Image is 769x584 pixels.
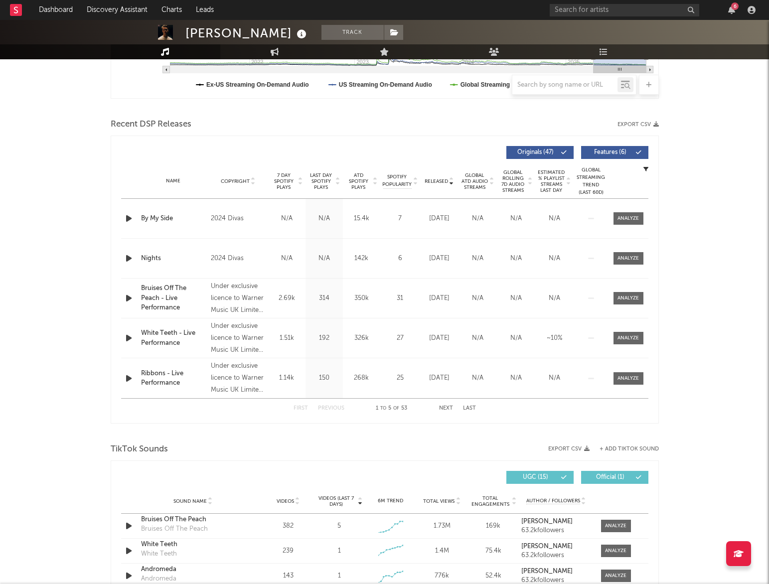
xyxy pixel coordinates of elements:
div: N/A [499,254,533,264]
span: Released [425,178,448,184]
button: Features(6) [581,146,648,159]
button: Track [321,25,384,40]
div: 2024 Divas [211,253,265,265]
strong: [PERSON_NAME] [521,518,573,525]
span: Originals ( 47 ) [513,149,559,155]
div: N/A [271,214,303,224]
div: Bruises Off The Peach [141,524,208,534]
button: First [294,406,308,411]
span: to [380,406,386,411]
div: 75.4k [470,546,516,556]
span: Official ( 1 ) [588,474,633,480]
div: 27 [383,333,418,343]
button: 6 [728,6,735,14]
div: 314 [308,293,340,303]
div: N/A [499,333,533,343]
div: N/A [461,333,494,343]
a: [PERSON_NAME] [521,518,591,525]
div: 15.4k [345,214,378,224]
div: 150 [308,373,340,383]
a: [PERSON_NAME] [521,543,591,550]
button: Export CSV [548,446,590,452]
button: Export CSV [617,122,659,128]
span: Copyright [221,178,250,184]
span: Global ATD Audio Streams [461,172,488,190]
div: 7 [383,214,418,224]
div: 6 [731,2,739,10]
span: Estimated % Playlist Streams Last Day [538,169,565,193]
a: [PERSON_NAME] [521,568,591,575]
div: Under exclusive licence to Warner Music UK Limited. An Atlantic Records UK / Elektra Records rele... [211,360,265,396]
span: Recent DSP Releases [111,119,191,131]
div: 31 [383,293,418,303]
div: N/A [271,254,303,264]
div: [PERSON_NAME] [185,25,309,41]
div: 239 [265,546,311,556]
div: 1.14k [271,373,303,383]
div: 326k [345,333,378,343]
a: By My Side [141,214,206,224]
div: 6M Trend [367,497,414,505]
div: 192 [308,333,340,343]
span: Spotify Popularity [382,173,412,188]
div: 1.73M [419,521,465,531]
span: Global Rolling 7D Audio Streams [499,169,527,193]
div: 142k [345,254,378,264]
div: Ribbons - Live Performance [141,369,206,388]
div: 5 [337,521,341,531]
div: N/A [499,214,533,224]
div: 1.4M [419,546,465,556]
span: Last Day Spotify Plays [308,172,334,190]
div: 1 [338,546,341,556]
div: ~ 10 % [538,333,571,343]
a: Andromeda [141,565,245,575]
div: N/A [538,254,571,264]
button: Official(1) [581,471,648,484]
div: [DATE] [423,214,456,224]
div: N/A [308,254,340,264]
input: Search by song name or URL [512,81,617,89]
div: [DATE] [423,333,456,343]
a: White Teeth [141,540,245,550]
div: [DATE] [423,254,456,264]
button: + Add TikTok Sound [600,446,659,452]
div: 169k [470,521,516,531]
a: Bruises Off The Peach - Live Performance [141,284,206,313]
span: Features ( 6 ) [588,149,633,155]
span: UGC ( 15 ) [513,474,559,480]
a: White Teeth - Live Performance [141,328,206,348]
span: of [393,406,399,411]
div: N/A [461,373,494,383]
div: 143 [265,571,311,581]
span: Total Views [423,498,455,504]
div: Andromeda [141,574,176,584]
div: 268k [345,373,378,383]
div: 6 [383,254,418,264]
div: 63.2k followers [521,552,591,559]
div: 382 [265,521,311,531]
button: Previous [318,406,344,411]
button: + Add TikTok Sound [590,446,659,452]
a: Bruises Off The Peach [141,515,245,525]
a: Nights [141,254,206,264]
div: 63.2k followers [521,577,591,584]
span: Videos (last 7 days) [316,495,356,507]
span: ATD Spotify Plays [345,172,372,190]
strong: [PERSON_NAME] [521,568,573,575]
div: 1 [338,571,341,581]
div: 25 [383,373,418,383]
span: Total Engagements [470,495,510,507]
span: 7 Day Spotify Plays [271,172,297,190]
div: N/A [461,254,494,264]
div: 350k [345,293,378,303]
div: 52.4k [470,571,516,581]
div: 776k [419,571,465,581]
span: Sound Name [173,498,207,504]
button: Last [463,406,476,411]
